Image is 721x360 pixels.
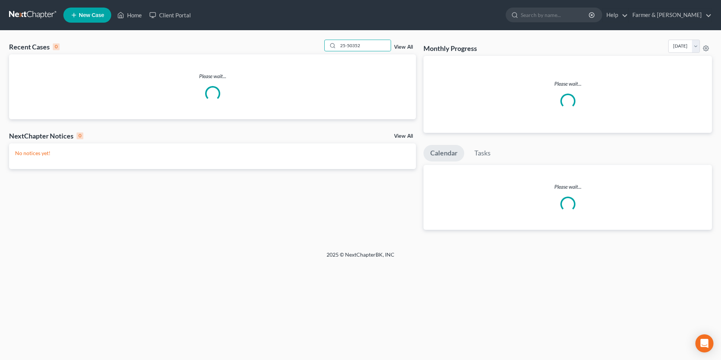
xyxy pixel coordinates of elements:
[338,40,391,51] input: Search by name...
[423,183,712,191] p: Please wait...
[53,43,60,50] div: 0
[114,8,146,22] a: Home
[468,145,497,162] a: Tasks
[15,149,410,157] p: No notices yet!
[423,145,464,162] a: Calendar
[9,72,416,80] p: Please wait...
[695,334,713,352] div: Open Intercom Messenger
[430,80,706,88] p: Please wait...
[603,8,628,22] a: Help
[146,8,195,22] a: Client Portal
[629,8,712,22] a: Farmer & [PERSON_NAME]
[394,45,413,50] a: View All
[9,131,83,140] div: NextChapter Notices
[423,44,477,53] h3: Monthly Progress
[79,12,104,18] span: New Case
[77,132,83,139] div: 0
[9,42,60,51] div: Recent Cases
[146,251,575,265] div: 2025 © NextChapterBK, INC
[394,134,413,139] a: View All
[521,8,590,22] input: Search by name...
